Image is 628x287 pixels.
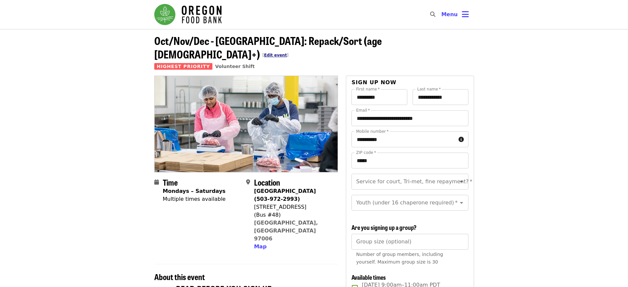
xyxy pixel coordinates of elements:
span: Location [254,176,280,188]
input: [object Object] [351,234,468,250]
label: ZIP code [356,151,376,155]
span: Oct/Nov/Dec - [GEOGRAPHIC_DATA]: Repack/Sort (age [DEMOGRAPHIC_DATA]+) [154,33,382,62]
label: First name [356,87,380,91]
input: Search [439,7,445,22]
span: About this event [154,271,205,282]
input: Email [351,110,468,126]
label: Email [356,108,370,112]
label: Mobile number [356,129,388,133]
i: calendar icon [154,179,159,185]
span: Map [254,243,267,250]
input: Last name [413,89,468,105]
button: Toggle account menu [436,7,474,22]
span: Available times [351,273,386,281]
span: Menu [441,11,458,18]
img: Oct/Nov/Dec - Beaverton: Repack/Sort (age 10+) organized by Oregon Food Bank [155,76,338,172]
div: [STREET_ADDRESS] [254,203,333,211]
a: Volunteer Shift [215,64,255,69]
img: Oregon Food Bank - Home [154,4,222,25]
i: map-marker-alt icon [246,179,250,185]
a: Edit event [264,53,287,57]
input: ZIP code [351,153,468,168]
i: bars icon [462,10,469,19]
i: circle-info icon [459,136,464,143]
span: Time [163,176,178,188]
button: Open [457,177,466,186]
span: Are you signing up a group? [351,223,417,232]
strong: [GEOGRAPHIC_DATA] (503-972-2993) [254,188,316,202]
button: Map [254,243,267,251]
input: Mobile number [351,131,456,147]
a: [GEOGRAPHIC_DATA], [GEOGRAPHIC_DATA] 97006 [254,220,318,242]
span: Number of group members, including yourself. Maximum group size is 30 [356,252,443,265]
div: Multiple times available [163,195,226,203]
div: (Bus #48) [254,211,333,219]
button: Open [457,198,466,207]
span: Sign up now [351,79,396,86]
i: search icon [430,11,435,18]
label: Last name [417,87,441,91]
span: [ ] [263,53,289,57]
input: First name [351,89,407,105]
strong: Mondays – Saturdays [163,188,226,194]
span: Highest Priority [154,63,213,70]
